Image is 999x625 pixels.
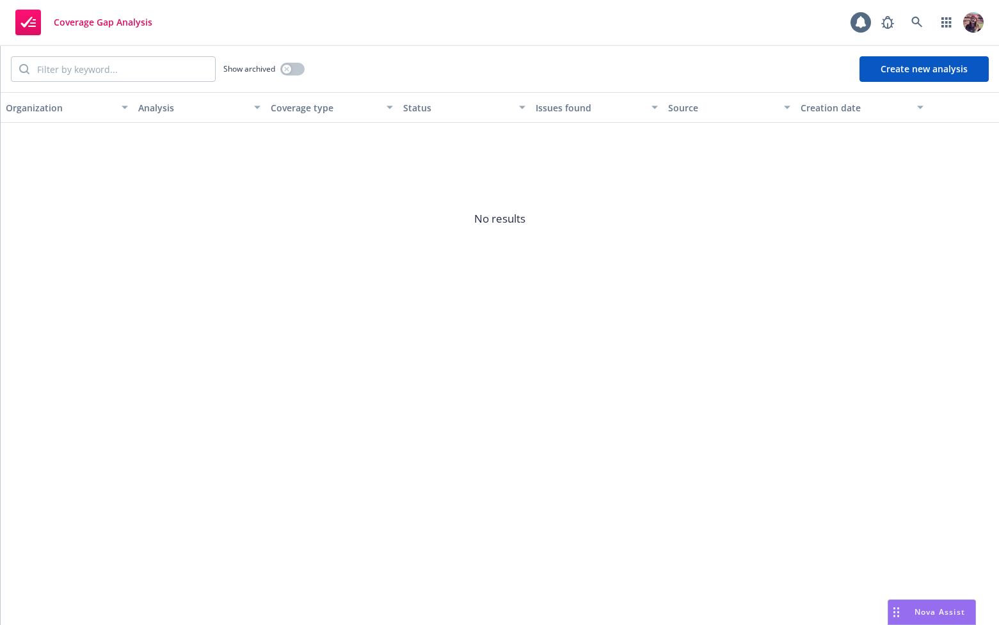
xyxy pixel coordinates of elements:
button: Creation date [795,92,928,123]
div: Creation date [801,101,909,115]
button: Status [398,92,531,123]
a: Coverage Gap Analysis [10,4,157,40]
input: Filter by keyword... [29,57,215,81]
span: No results [1,123,999,315]
button: Analysis [133,92,266,123]
span: Show archived [223,63,275,74]
a: Report a Bug [875,10,900,35]
button: Source [663,92,795,123]
button: Issues found [531,92,663,123]
span: Nova Assist [915,606,965,617]
div: Issues found [536,101,644,115]
span: Coverage Gap Analysis [54,17,152,28]
a: Switch app [934,10,959,35]
a: Search [904,10,930,35]
img: photo [963,12,984,33]
div: Coverage type [271,101,379,115]
button: Coverage type [266,92,398,123]
button: Organization [1,92,133,123]
div: Analysis [138,101,246,115]
div: Status [403,101,511,115]
div: Source [668,101,776,115]
button: Nova Assist [888,599,976,625]
div: Organization [6,101,114,115]
svg: Search [19,64,29,74]
div: Drag to move [888,600,904,624]
button: Create new analysis [859,56,989,82]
